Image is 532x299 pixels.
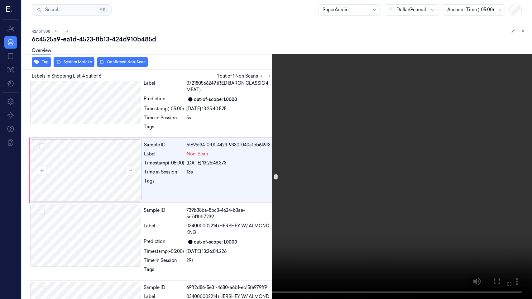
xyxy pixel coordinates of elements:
[194,96,237,103] div: out-of-scope: 1.0000
[39,209,45,215] button: Select row
[39,286,45,292] button: Select row
[144,238,184,246] div: Prediction
[32,4,112,16] button: Search⌘K
[144,284,184,291] div: Sample ID
[43,7,60,13] span: Search
[32,35,527,44] div: 6c4525a9-ea1d-4523-8b13-424d910b485d
[32,47,51,55] a: Overview
[144,178,185,188] div: Tags
[144,169,185,175] div: Time in Session
[187,160,271,166] div: [DATE] 13:25:48.373
[187,106,272,112] div: [DATE] 13:25:40.525
[144,248,184,255] div: Timestamp (-05:00)
[144,106,184,112] div: Timestamp (-05:00)
[187,257,272,264] div: 29s
[144,257,184,264] div: Time in Session
[144,96,184,103] div: Prediction
[144,142,185,148] div: Sample ID
[144,80,184,93] div: Label
[187,169,271,175] div: 13s
[187,284,272,291] div: 69ff2d86-5e31-4680-a6b1-ec15fe979ff9
[187,142,271,148] div: 5f695f34-0f01-4423-9330-040a1bb649f3
[144,223,184,236] div: Label
[54,57,94,67] button: System Mistake
[187,151,208,157] span: Non-Scan
[32,29,50,34] span: 427 of 508
[97,57,148,67] button: Confirmed Non-Scan
[144,151,185,157] div: Label
[144,207,184,220] div: Sample ID
[187,80,272,93] span: 072180566249 (RED BARON CLASSIC 4 MEAT)
[32,73,101,79] span: Labels In Shopping List: 4 out of 6
[32,57,51,67] button: Tag
[144,124,184,134] div: Tags
[187,223,272,236] span: 034000002214 (HERSHEY W/ ALMOND KNG)
[144,266,184,276] div: Tags
[144,160,185,166] div: Timestamp (-05:00)
[144,115,184,121] div: Time in Session
[187,207,272,220] div: 739b38ba-8bc3-4624-b3ae-5e74101f7239
[187,115,272,121] div: 5s
[217,72,273,80] span: 1 out of 1 Non Scans
[39,143,45,149] button: Select row
[194,239,237,245] div: out-of-scope: 1.0000
[187,248,272,255] div: [DATE] 13:26:04.226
